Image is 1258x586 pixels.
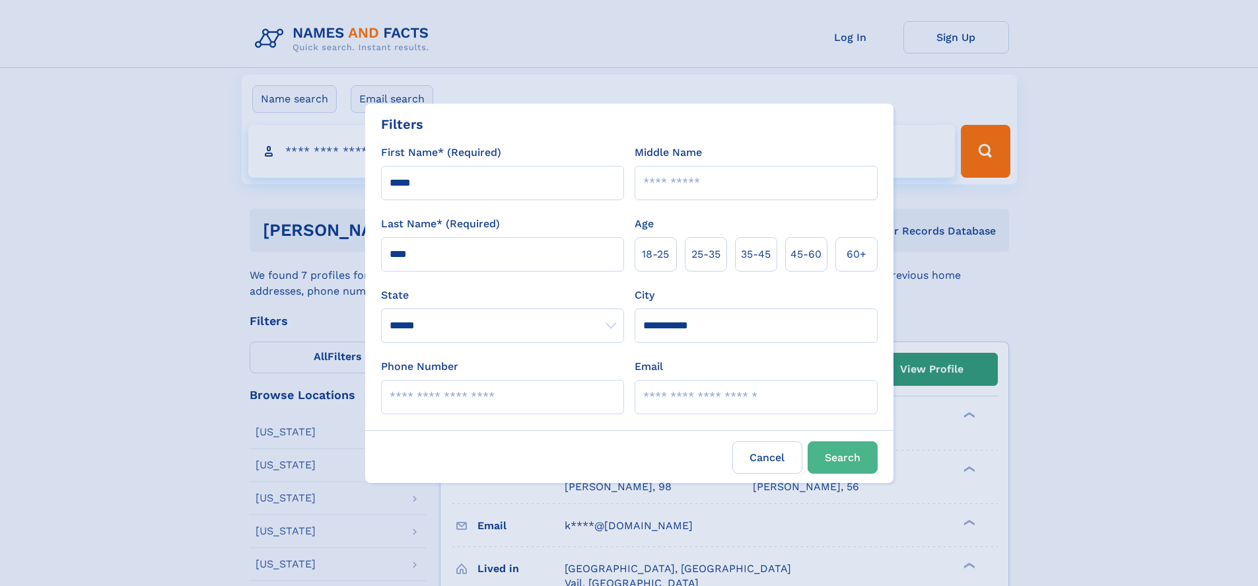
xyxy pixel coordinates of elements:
label: Phone Number [381,359,458,375]
span: 25‑35 [691,246,720,262]
span: 60+ [847,246,866,262]
label: Email [635,359,663,375]
span: 45‑60 [790,246,821,262]
div: Filters [381,114,423,134]
label: Middle Name [635,145,702,161]
label: Last Name* (Required) [381,216,500,232]
span: 35‑45 [741,246,771,262]
label: City [635,287,654,303]
label: Age [635,216,654,232]
label: First Name* (Required) [381,145,501,161]
label: State [381,287,624,303]
label: Cancel [732,441,802,474]
span: 18‑25 [642,246,669,262]
button: Search [808,441,878,474]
